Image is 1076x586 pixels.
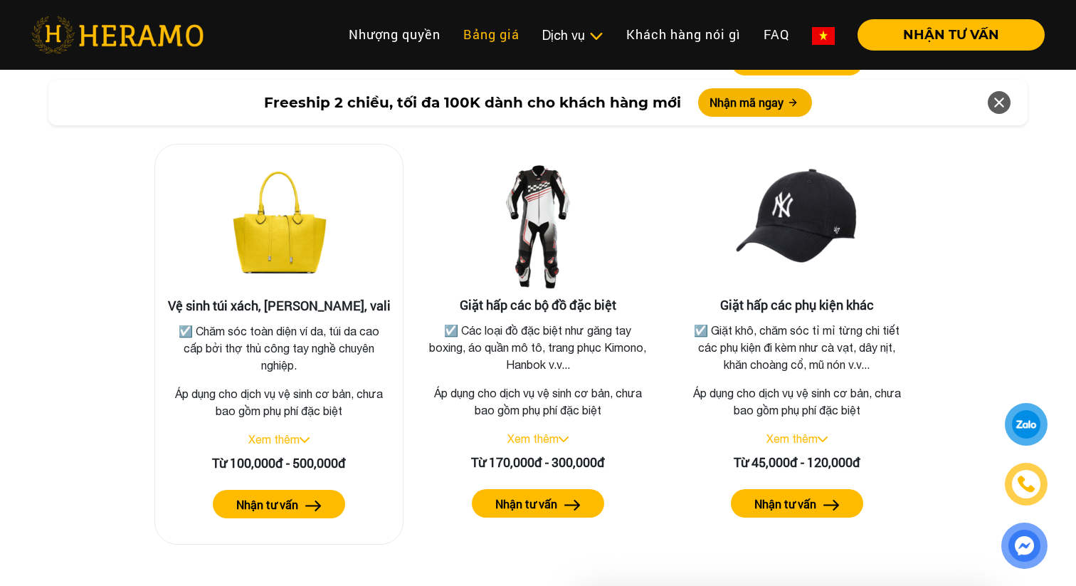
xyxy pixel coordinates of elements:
[687,322,907,373] p: ☑️ Giặt khô, chăm sóc tỉ mỉ từng chi tiết các phụ kiện đi kèm như cà vạt, dây nịt, khăn choàng cổ...
[684,453,910,472] div: Từ 45,000đ - 120,000đ
[698,88,812,117] button: Nhận mã ngay
[846,28,1045,41] a: NHẬN TƯ VẤN
[169,323,389,374] p: ☑️ Chăm sóc toàn diện ví da, túi da cao cấp bởi thợ thủ công tay nghề chuyên nghiệp.
[754,496,816,513] label: Nhận tư vấn
[812,27,835,45] img: vn-flag.png
[248,433,300,446] a: Xem thêm
[1007,465,1045,503] a: phone-icon
[684,384,910,419] p: Áp dụng cho dịch vụ vệ sinh cơ bản, chưa bao gồm phụ phí đặc biệt
[264,92,681,113] span: Freeship 2 chiều, tối đa 100K dành cho khách hàng mới
[726,155,868,298] img: Giặt hấp các phụ kiện khác
[467,155,609,298] img: Giặt hấp các bộ đồ đặc biệt
[213,490,345,518] button: Nhận tư vấn
[731,489,863,518] button: Nhận tư vấn
[559,436,569,442] img: arrow_down.svg
[167,454,391,473] div: Từ 100,000đ - 500,000đ
[425,298,651,313] h3: Giặt hấp các bộ đồ đặc biệt
[823,500,840,511] img: arrow
[684,489,910,518] a: Nhận tư vấn arrow
[31,16,204,53] img: heramo-logo.png
[236,496,298,513] label: Nhận tư vấn
[766,432,818,445] a: Xem thêm
[858,19,1045,51] button: NHẬN TƯ VẤN
[428,322,648,373] p: ☑️ Các loại đồ đặc biệt như găng tay boxing, áo quần mô tô, trang phục Kimono, Hanbok v.v...
[564,500,581,511] img: arrow
[495,496,557,513] label: Nhận tư vấn
[305,501,322,511] img: arrow
[167,298,391,314] h3: Vệ sinh túi xách, [PERSON_NAME], vali
[425,489,651,518] a: Nhận tư vấn arrow
[752,19,801,50] a: FAQ
[425,384,651,419] p: Áp dụng cho dịch vụ vệ sinh cơ bản, chưa bao gồm phụ phí đặc biệt
[167,385,391,419] p: Áp dụng cho dịch vụ vệ sinh cơ bản, chưa bao gồm phụ phí đặc biệt
[337,19,452,50] a: Nhượng quyền
[1016,474,1036,495] img: phone-icon
[300,437,310,443] img: arrow_down.svg
[615,19,752,50] a: Khách hàng nói gì
[472,489,604,518] button: Nhận tư vấn
[425,453,651,472] div: Từ 170,000đ - 300,000đ
[507,432,559,445] a: Xem thêm
[208,156,350,298] img: Vệ sinh túi xách, balo, vali
[684,298,910,313] h3: Giặt hấp các phụ kiện khác
[167,490,391,518] a: Nhận tư vấn arrow
[542,26,603,45] div: Dịch vụ
[818,436,828,442] img: arrow_down.svg
[589,29,603,43] img: subToggleIcon
[452,19,531,50] a: Bảng giá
